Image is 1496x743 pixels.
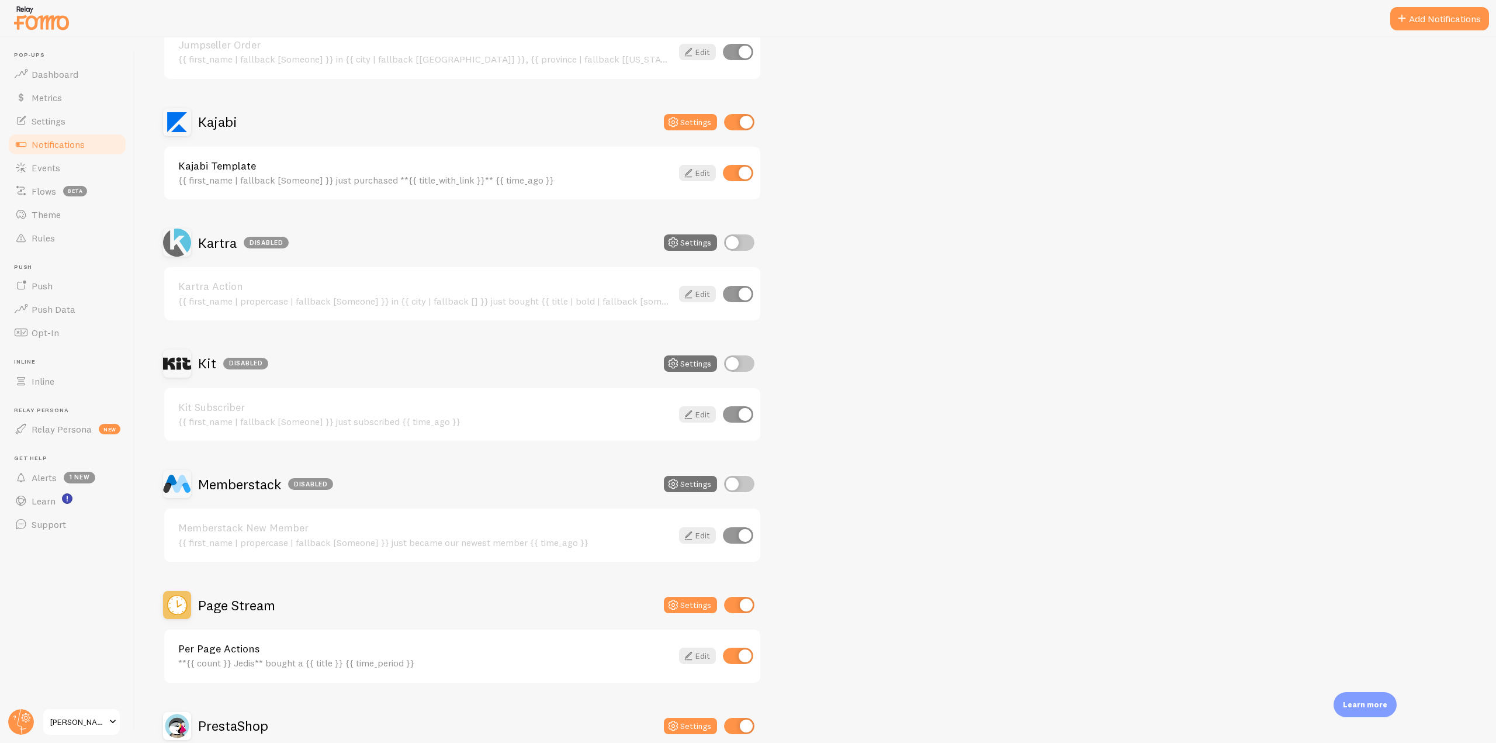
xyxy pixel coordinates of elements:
span: beta [63,186,87,196]
a: Push [7,274,127,298]
button: Settings [664,355,717,372]
img: Page Stream [163,591,191,619]
a: Flows beta [7,179,127,203]
span: Support [32,519,66,530]
a: Support [7,513,127,536]
span: Dashboard [32,68,78,80]
div: Disabled [288,478,333,490]
button: Settings [664,718,717,734]
a: Edit [679,406,716,423]
img: Kartra [163,229,191,257]
span: Get Help [14,455,127,462]
a: Edit [679,286,716,302]
a: Edit [679,527,716,544]
div: Learn more [1334,692,1397,717]
img: Kit [163,350,191,378]
a: Per Page Actions [178,644,672,654]
a: Edit [679,165,716,181]
div: {{ first_name | fallback [Someone] }} just purchased **{{ title_with_link }}** {{ time_ago }} [178,175,672,185]
a: Edit [679,648,716,664]
h2: Kartra [198,234,289,252]
a: Learn [7,489,127,513]
img: PrestaShop [163,712,191,740]
span: Theme [32,209,61,220]
svg: <p>Watch New Feature Tutorials!</p> [62,493,72,504]
span: new [99,424,120,434]
span: [PERSON_NAME]-test-store [50,715,106,729]
a: Memberstack New Member [178,523,672,533]
span: Inline [14,358,127,366]
span: Pop-ups [14,51,127,59]
h2: Memberstack [198,475,333,493]
a: Kartra Action [178,281,672,292]
a: Events [7,156,127,179]
span: Events [32,162,60,174]
span: Inline [32,375,54,387]
span: Opt-In [32,327,59,338]
span: Push Data [32,303,75,315]
a: Dashboard [7,63,127,86]
h2: Kit [198,354,268,372]
a: Relay Persona new [7,417,127,441]
span: Settings [32,115,65,127]
a: Jumpseller Order [178,40,672,50]
button: Settings [664,234,717,251]
h2: PrestaShop [198,717,268,735]
a: Edit [679,44,716,60]
a: Notifications [7,133,127,156]
img: Memberstack [163,470,191,498]
div: **{{ count }} Jedis** bought a {{ title }} {{ time_period }} [178,658,672,668]
div: Disabled [244,237,289,248]
span: Rules [32,232,55,244]
p: Learn more [1343,699,1387,710]
span: 1 new [64,472,95,483]
a: Alerts 1 new [7,466,127,489]
span: Push [32,280,53,292]
div: {{ first_name | propercase | fallback [Someone] }} just became our newest member {{ time_ago }} [178,537,672,548]
span: Metrics [32,92,62,103]
a: Opt-In [7,321,127,344]
h2: Page Stream [198,596,275,614]
span: Alerts [32,472,57,483]
div: {{ first_name | fallback [Someone] }} in {{ city | fallback [[GEOGRAPHIC_DATA]] }}, {{ province |... [178,54,672,64]
a: Push Data [7,298,127,321]
button: Settings [664,114,717,130]
div: Disabled [223,358,268,369]
button: Settings [664,476,717,492]
h2: Kajabi [198,113,237,131]
a: Inline [7,369,127,393]
span: Relay Persona [14,407,127,414]
a: [PERSON_NAME]-test-store [42,708,121,736]
a: Kit Subscriber [178,402,672,413]
div: {{ first_name | propercase | fallback [Someone] }} in {{ city | fallback [] }} just bought {{ tit... [178,296,672,306]
a: Kajabi Template [178,161,672,171]
a: Metrics [7,86,127,109]
span: Learn [32,495,56,507]
span: Push [14,264,127,271]
span: Relay Persona [32,423,92,435]
div: {{ first_name | fallback [Someone] }} just subscribed {{ time_ago }} [178,416,672,427]
a: Theme [7,203,127,226]
img: fomo-relay-logo-orange.svg [12,3,71,33]
a: Rules [7,226,127,250]
span: Notifications [32,139,85,150]
img: Kajabi [163,108,191,136]
span: Flows [32,185,56,197]
button: Settings [664,597,717,613]
a: Settings [7,109,127,133]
